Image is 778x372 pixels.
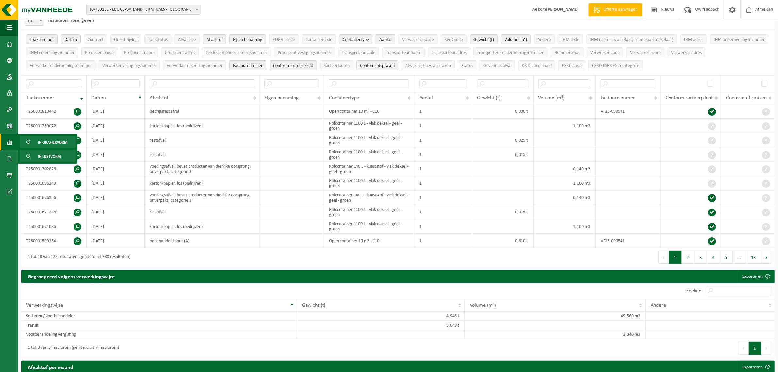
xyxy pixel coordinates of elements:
[145,133,259,147] td: restafval
[473,37,494,42] span: Gewicht (t)
[87,147,145,162] td: [DATE]
[25,342,119,354] div: 1 tot 3 van 3 resultaten (gefilterd uit 7 resultaten)
[554,50,580,55] span: Nummerplaat
[87,219,145,234] td: [DATE]
[432,50,467,55] span: Transporteur adres
[324,63,350,68] span: Sorteerfouten
[360,63,395,68] span: Conform afspraken
[592,63,639,68] span: CSRD ESRS E5-5 categorie
[21,133,87,147] td: T250001767226
[505,37,527,42] span: Volume (m³)
[376,34,395,44] button: AantalAantal: Activate to sort
[145,191,259,205] td: voedingsafval, bevat producten van dierlijke oorsprong, onverpakt, categorie 3
[414,133,472,147] td: 1
[465,312,646,321] td: 49,560 m3
[324,104,414,119] td: Open container 10 m³ - C10
[26,34,58,44] button: TaaknummerTaaknummer: Activate to remove sorting
[124,50,155,55] span: Producent naam
[630,50,661,55] span: Verwerker naam
[749,342,761,355] button: 1
[161,47,199,57] button: Producent adresProducent adres: Activate to sort
[538,37,551,42] span: Andere
[596,104,661,119] td: VF25-090541
[534,191,596,205] td: 0,140 m3
[48,18,94,23] label: resultaten weergeven
[558,34,583,44] button: IHM codeIHM code: Activate to sort
[88,37,104,42] span: Contract
[114,37,138,42] span: Omschrijving
[339,34,372,44] button: ContainertypeContainertype: Activate to sort
[402,37,434,42] span: Verwerkingswijze
[174,34,200,44] button: AfvalcodeAfvalcode: Activate to sort
[167,63,223,68] span: Verwerker erkenningsnummer
[558,60,585,70] button: CSRD codeCSRD code: Activate to sort
[587,47,623,57] button: Verwerker codeVerwerker code: Activate to sort
[398,34,438,44] button: VerwerkingswijzeVerwerkingswijze: Activate to sort
[338,47,379,57] button: Transporteur codeTransporteur code: Activate to sort
[562,63,582,68] span: CSRD code
[21,162,87,176] td: T250001702826
[229,60,266,70] button: FactuurnummerFactuurnummer: Activate to sort
[324,133,414,147] td: Rolcontainer 1100 L - vlak deksel - geel - groen
[145,219,259,234] td: karton/papier, los (bedrijven)
[546,7,579,12] strong: [PERSON_NAME]
[85,50,114,55] span: Producent code
[21,321,297,330] td: Transit
[274,47,335,57] button: Producent vestigingsnummerProducent vestigingsnummer: Activate to sort
[306,37,332,42] span: Containercode
[207,37,223,42] span: Afvalstof
[30,50,74,55] span: IHM erkenningsnummer
[465,330,646,339] td: 3,340 m3
[501,34,531,44] button: Volume (m³)Volume (m³): Activate to sort
[414,191,472,205] td: 1
[87,5,200,14] span: 10-769252 - LBC CEPSA TANK TERMINALS - ANTWERPEN
[324,119,414,133] td: Rolcontainer 1100 L - vlak deksel - geel - groen
[324,205,414,219] td: Rolcontainer 1100 L - vlak deksel - geel - groen
[737,270,774,283] a: Exporteren
[324,219,414,234] td: Rolcontainer 1100 L - vlak deksel - geel - groen
[21,330,297,339] td: Voorbehandeling vergisting
[588,3,642,16] a: Offerte aanvragen
[586,34,677,44] button: IHM naam (inzamelaar, handelaar, makelaar)IHM naam (inzamelaar, handelaar, makelaar): Activate to...
[534,119,596,133] td: 1,100 m3
[356,60,398,70] button: Conform afspraken : Activate to sort
[419,95,433,101] span: Aantal
[165,50,195,55] span: Producent adres
[202,47,271,57] button: Producent ondernemingsnummerProducent ondernemingsnummer: Activate to sort
[458,60,476,70] button: StatusStatus: Activate to sort
[428,47,470,57] button: Transporteur adresTransporteur adres: Activate to sort
[87,191,145,205] td: [DATE]
[178,37,196,42] span: Afvalcode
[534,34,555,44] button: AndereAndere: Activate to sort
[382,47,425,57] button: Transporteur naamTransporteur naam: Activate to sort
[601,95,635,101] span: Factuurnummer
[710,34,768,44] button: IHM ondernemingsnummerIHM ondernemingsnummer: Activate to sort
[38,136,67,148] span: In grafiekvorm
[110,34,141,44] button: OmschrijvingOmschrijving: Activate to sort
[680,34,707,44] button: IHM adresIHM adres: Activate to sort
[233,63,263,68] span: Factuurnummer
[477,50,544,55] span: Transporteur ondernemingsnummer
[302,34,336,44] button: ContainercodeContainercode: Activate to sort
[87,133,145,147] td: [DATE]
[30,63,92,68] span: Verwerker ondernemingsnummer
[726,95,767,101] span: Conform afspraken
[402,60,455,70] button: Afwijking t.o.v. afsprakenAfwijking t.o.v. afspraken: Activate to sort
[270,60,317,70] button: Conform sorteerplicht : Activate to sort
[30,37,54,42] span: Taaknummer
[278,50,331,55] span: Producent vestigingsnummer
[21,191,87,205] td: T250001676356
[21,205,87,219] td: T250001671238
[320,60,353,70] button: SorteerfoutenSorteerfouten: Activate to sort
[145,104,259,119] td: bedrijfsrestafval
[480,60,515,70] button: Gevaarlijk afval : Activate to sort
[761,251,771,264] button: Next
[414,234,472,248] td: 1
[21,176,87,191] td: T250001696249
[25,251,130,263] div: 1 tot 10 van 123 resultaten (gefilterd uit 988 resultaten)
[64,37,77,42] span: Datum
[324,191,414,205] td: Rolcontainer 140 L - kunststof - vlak deksel - geel - groen
[145,234,259,248] td: onbehandeld hout (A)
[25,16,44,26] span: 10
[682,251,694,264] button: 2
